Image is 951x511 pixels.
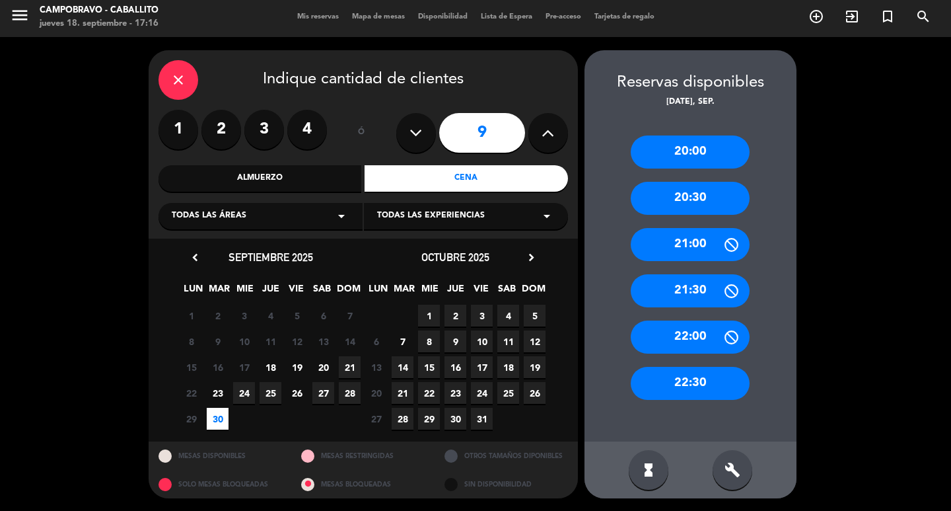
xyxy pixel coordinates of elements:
[631,136,750,169] div: 20:00
[444,305,466,327] span: 2
[392,408,413,430] span: 28
[377,210,485,223] span: Todas las experiencias
[337,281,359,303] span: DOM
[915,9,931,24] i: search
[180,382,202,404] span: 22
[444,281,466,303] span: JUE
[471,356,493,378] span: 17
[40,4,158,17] div: Campobravo - caballito
[149,442,292,470] div: MESAS DISPONIBLES
[365,331,387,352] span: 6
[392,356,413,378] span: 14
[260,382,281,404] span: 25
[158,165,362,192] div: Almuerzo
[312,331,334,352] span: 13
[233,305,255,327] span: 3
[471,382,493,404] span: 24
[233,356,255,378] span: 17
[421,251,489,264] span: octubre 2025
[340,110,383,156] div: ó
[10,5,30,30] button: menu
[311,281,333,303] span: SAB
[411,13,474,20] span: Disponibilidad
[631,228,750,261] div: 21:00
[365,165,568,192] div: Cena
[180,356,202,378] span: 15
[631,367,750,400] div: 22:30
[170,72,186,88] i: close
[444,356,466,378] span: 16
[172,210,246,223] span: Todas las áreas
[522,281,544,303] span: DOM
[497,305,519,327] span: 4
[418,408,440,430] span: 29
[158,60,568,100] div: Indique cantidad de clientes
[182,281,204,303] span: LUN
[365,408,387,430] span: 27
[471,305,493,327] span: 3
[539,208,555,224] i: arrow_drop_down
[435,442,578,470] div: OTROS TAMAÑOS DIPONIBLES
[312,382,334,404] span: 27
[435,470,578,498] div: SIN DISPONIBILIDAD
[367,281,389,303] span: LUN
[291,442,435,470] div: MESAS RESTRINGIDAS
[496,281,518,303] span: SAB
[444,382,466,404] span: 23
[418,382,440,404] span: 22
[207,331,229,352] span: 9
[158,110,198,149] label: 1
[524,356,546,378] span: 19
[641,462,656,478] i: hourglass_full
[334,208,349,224] i: arrow_drop_down
[365,356,387,378] span: 13
[497,356,519,378] span: 18
[365,382,387,404] span: 20
[286,356,308,378] span: 19
[419,281,440,303] span: MIE
[345,13,411,20] span: Mapa de mesas
[312,356,334,378] span: 20
[584,96,796,109] div: [DATE], sep.
[631,321,750,354] div: 22:00
[880,9,896,24] i: turned_in_not
[470,281,492,303] span: VIE
[233,382,255,404] span: 24
[291,470,435,498] div: MESAS BLOQUEADAS
[497,331,519,352] span: 11
[392,382,413,404] span: 21
[201,110,241,149] label: 2
[208,281,230,303] span: MAR
[497,382,519,404] span: 25
[524,331,546,352] span: 12
[539,13,588,20] span: Pre-acceso
[286,305,308,327] span: 5
[286,382,308,404] span: 26
[844,9,860,24] i: exit_to_app
[339,305,361,327] span: 7
[149,470,292,498] div: SOLO MESAS BLOQUEADAS
[474,13,539,20] span: Lista de Espera
[207,356,229,378] span: 16
[260,281,281,303] span: JUE
[339,331,361,352] span: 14
[392,331,413,352] span: 7
[285,281,307,303] span: VIE
[631,274,750,307] div: 21:30
[339,356,361,378] span: 21
[339,382,361,404] span: 28
[260,356,281,378] span: 18
[471,331,493,352] span: 10
[287,110,327,149] label: 4
[584,70,796,96] div: Reservas disponibles
[471,408,493,430] span: 31
[207,305,229,327] span: 2
[180,331,202,352] span: 8
[207,382,229,404] span: 23
[286,331,308,352] span: 12
[233,331,255,352] span: 10
[418,305,440,327] span: 1
[180,305,202,327] span: 1
[260,331,281,352] span: 11
[312,305,334,327] span: 6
